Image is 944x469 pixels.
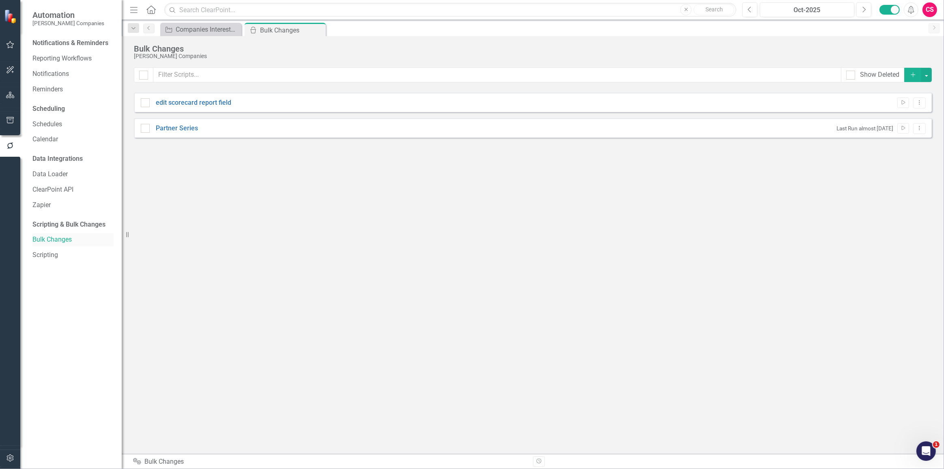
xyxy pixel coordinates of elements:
a: Data Loader [32,170,114,179]
input: Search ClearPoint... [164,3,736,17]
a: Bulk Changes [32,235,114,244]
a: Schedules [32,120,114,129]
button: CS [922,2,937,17]
a: Companies Interested Report [162,24,239,35]
a: Notifications [32,69,114,79]
img: ClearPoint Strategy [4,9,18,23]
div: Data Integrations [32,154,83,164]
div: Scripting & Bulk Changes [32,220,105,229]
button: Search [694,4,734,15]
span: Search [705,6,723,13]
div: [PERSON_NAME] Companies [134,53,928,59]
div: Show Deleted [860,70,899,80]
div: Bulk Changes [260,25,324,35]
input: Filter Scripts... [153,67,841,82]
a: Calendar [32,135,114,144]
div: Notifications & Reminders [32,39,108,48]
div: Bulk Changes [133,457,527,467]
a: Scripting [32,251,114,260]
a: ClearPoint API [32,185,114,195]
a: Reminders [32,85,114,94]
a: edit scorecard report field [156,98,231,108]
a: Zapier [32,201,114,210]
span: Automation [32,10,104,20]
small: Last Run almost [DATE] [836,125,893,132]
small: [PERSON_NAME] Companies [32,20,104,26]
button: Oct-2025 [760,2,854,17]
div: Bulk Changes [134,44,928,53]
div: Companies Interested Report [176,24,239,35]
div: Scheduling [32,104,65,114]
span: 1 [933,441,940,448]
iframe: Intercom live chat [916,441,936,461]
a: Partner Series [156,124,198,133]
a: Reporting Workflows [32,54,114,63]
div: Oct-2025 [763,5,852,15]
